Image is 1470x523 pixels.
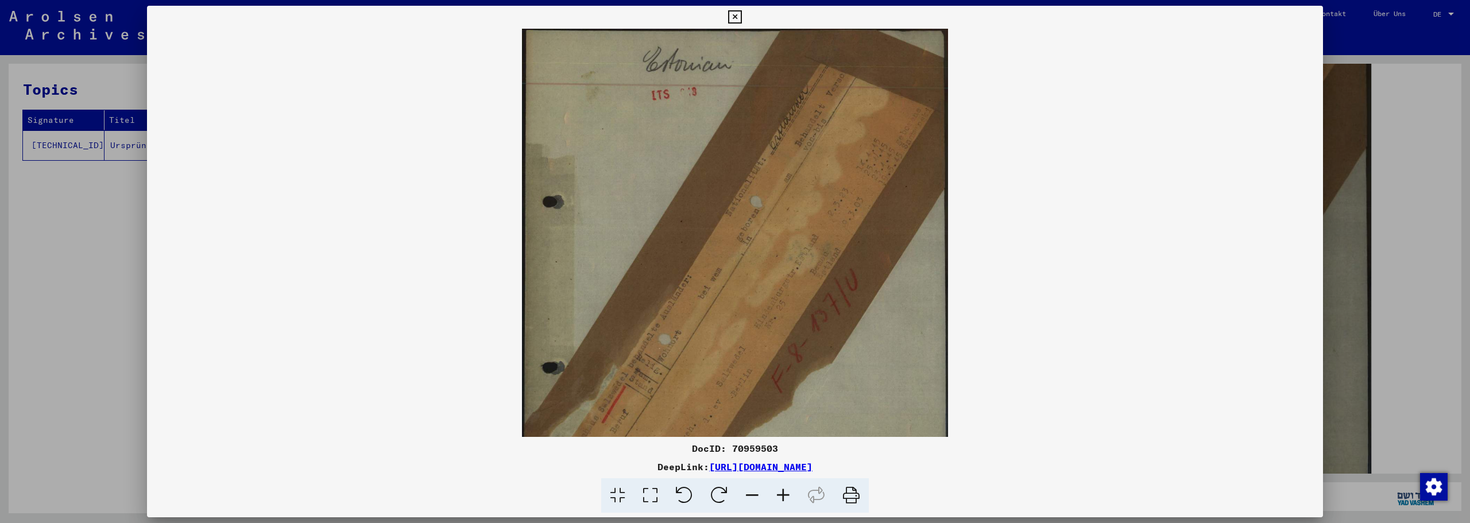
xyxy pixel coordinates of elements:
a: [URL][DOMAIN_NAME] [709,461,813,472]
div: DocID: 70959503 [147,441,1323,455]
div: Zustimmung ändern [1419,472,1447,500]
img: Zustimmung ändern [1420,473,1448,501]
div: DeepLink: [147,460,1323,474]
